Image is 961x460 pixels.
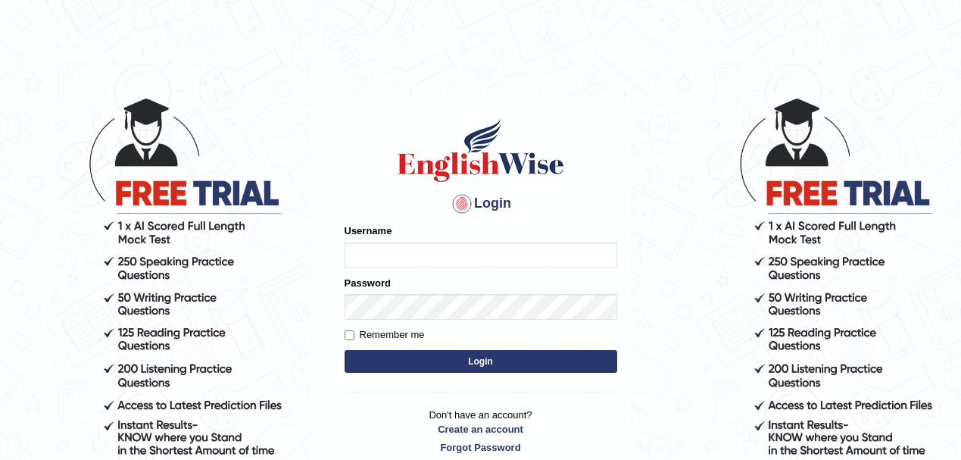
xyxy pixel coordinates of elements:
[345,440,617,455] a: Forgot Password
[345,408,617,455] p: Don't have an account?
[345,327,425,343] label: Remember me
[345,422,617,437] a: Create an account
[345,350,617,373] button: Login
[345,224,392,238] label: Username
[345,330,354,340] input: Remember me
[345,276,391,290] label: Password
[395,116,567,184] img: Logo of English Wise sign in for intelligent practice with AI
[345,192,617,216] h4: Login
